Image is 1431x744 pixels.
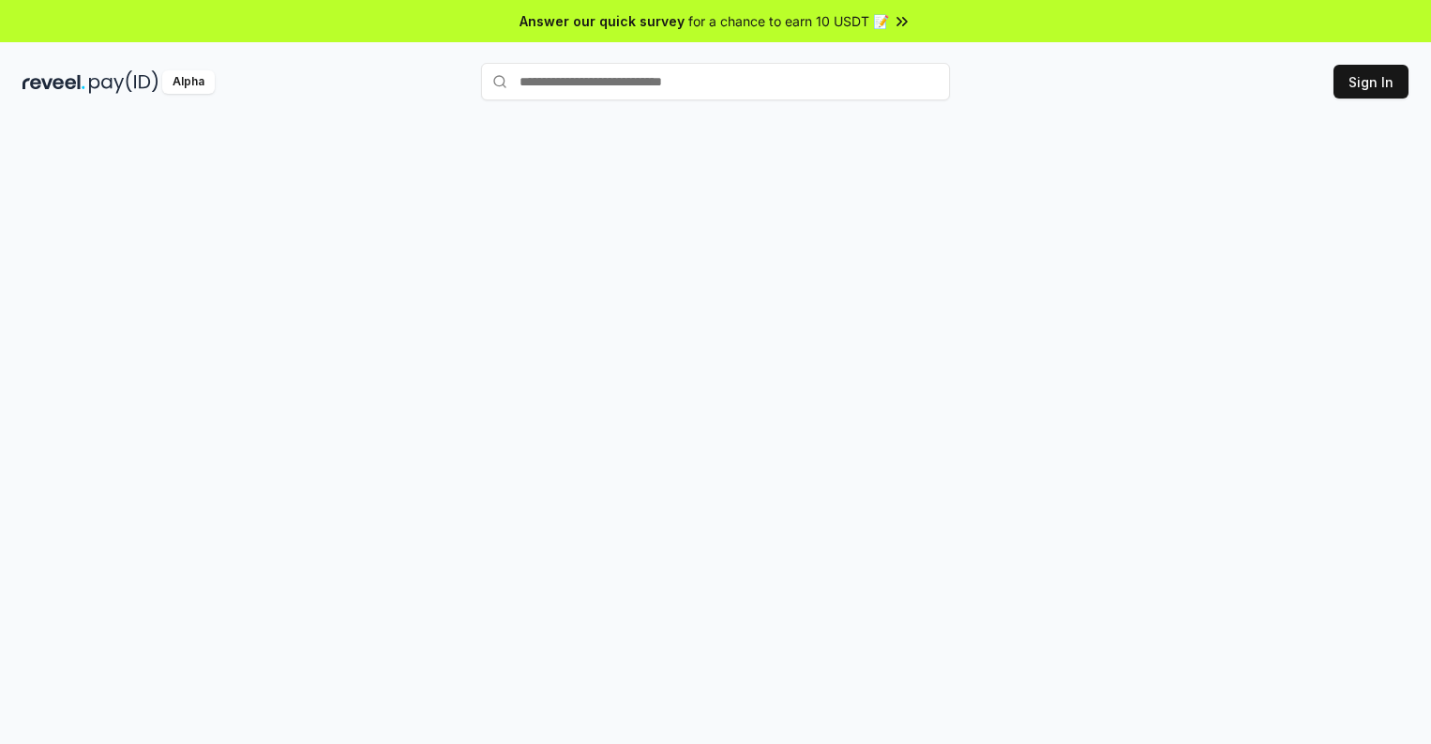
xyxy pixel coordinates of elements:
[688,11,889,31] span: for a chance to earn 10 USDT 📝
[520,11,685,31] span: Answer our quick survey
[1333,65,1408,99] button: Sign In
[162,70,215,94] div: Alpha
[23,70,85,94] img: reveel_dark
[89,70,158,94] img: pay_id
